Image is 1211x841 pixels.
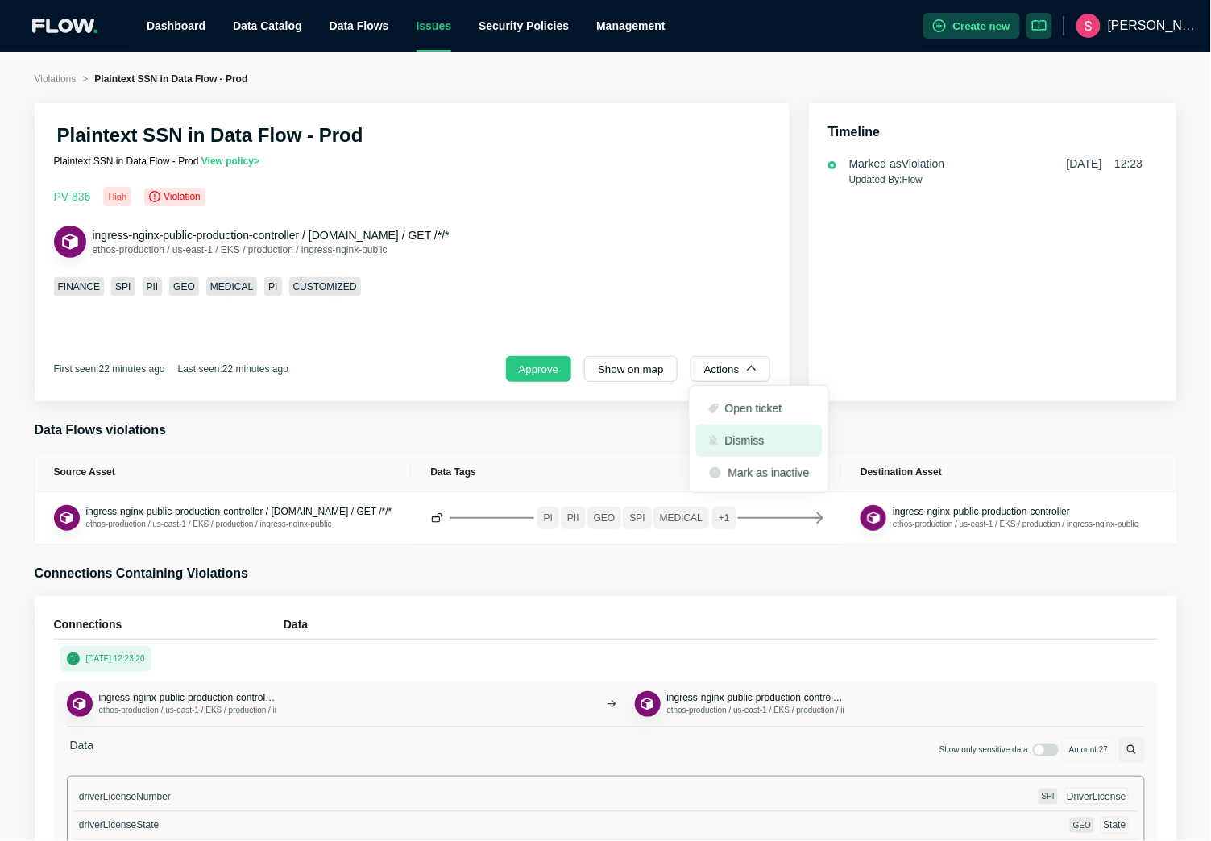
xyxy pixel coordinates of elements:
div: ApiEndpointingress-nginx-public-production-controller / [DOMAIN_NAME] / GET /*/*ethos-production ... [67,691,276,717]
span: ingress-nginx-public-production-controller [893,506,1070,517]
div: ApiEndpointingress-nginx-public-production-controller / [DOMAIN_NAME] / GET /*/*ethos-production ... [67,681,1145,727]
img: ApiEndpoint [58,510,75,527]
span: First seen: [54,363,165,375]
span: PV- 836 [54,190,91,203]
div: Violation [144,188,205,206]
button: Dismiss [695,425,822,457]
h2: Plaintext SSN in Data Flow - Prod [57,122,363,148]
h3: Timeline [828,122,1158,142]
span: ingress-nginx-public-production-controller / [DOMAIN_NAME] / GET /*/* [93,229,450,242]
p: Plaintext SSN in Data Flow - Prod [54,155,484,168]
h3: Data Flows violations [35,420,1177,440]
span: DriverLicense [1067,791,1126,802]
span: ethos-production / us-east-1 / EKS / production / ingress-nginx-public [667,706,913,715]
button: Application [635,691,661,717]
div: Marked as Violation [849,155,945,172]
span: MEDICAL [206,277,257,296]
button: 1[DATE] 12:23:20 [60,646,151,672]
button: ingress-nginx-public-production-controller [667,691,844,704]
div: ConnectionsData [54,615,1158,639]
span: ethos-production / us-east-1 / EKS / production / ingress-nginx-public [93,244,388,255]
span: GEO [169,277,199,296]
span: MEDICAL [653,507,709,529]
th: Destination Asset [841,453,1176,492]
span: FINANCE [54,277,105,296]
div: ApiEndpointingress-nginx-public-production-controller / [DOMAIN_NAME] / GET /*/*ethos-production ... [54,226,450,258]
a: Security Policies [479,19,569,32]
div: High [103,187,131,206]
img: ACg8ocJ9la7mZOLiPBa_o7I9MBThCC15abFzTkUmGbbaHOJlHvQ7oQ=s96-c [1076,14,1101,38]
button: Actions [691,356,770,382]
span: Amount: 27 [1062,737,1115,763]
span: Data Flows [330,19,389,32]
span: PI [537,507,559,529]
span: SPI [1042,792,1055,801]
span: SPI [111,277,135,296]
button: ingress-nginx-public-production-controller / [DOMAIN_NAME] / GET /*/* [86,505,392,518]
span: Dismiss [708,433,764,449]
span: ingress-nginx-public-production-controller [667,692,844,703]
button: Show on map [584,356,678,382]
a: Dashboard [147,19,205,32]
span: driverLicenseState [79,819,159,831]
button: Application [861,505,886,531]
span: PII [143,277,163,296]
span: SPI [623,507,651,529]
li: > [82,71,88,87]
button: Approve [506,356,572,382]
img: ApiEndpoint [60,231,81,252]
span: ethos-production / us-east-1 / EKS / production / ingress-nginx-public [893,520,1138,528]
img: Application [639,696,656,713]
button: ingress-nginx-public-production-controller / [DOMAIN_NAME] / GET /*/* [99,691,276,704]
p: [DATE] 12:23:20 [86,652,145,665]
button: ingress-nginx-public-production-controller [893,505,1070,518]
div: ApiEndpointingress-nginx-public-production-controller / [DOMAIN_NAME] / GET /*/*ethos-production ... [54,505,392,531]
button: Mark as inactive [695,457,822,489]
span: Open ticket [708,400,782,416]
span: PII [561,507,586,529]
p: Updated By: Flow [849,172,1143,188]
span: Violations [35,73,77,85]
span: Data [67,737,97,763]
span: GEO [587,507,622,529]
span: GEO [1073,821,1091,830]
span: Mark as inactive [708,465,809,481]
span: + 1 [712,507,736,529]
div: 22 minutes ago [222,362,288,375]
span: Last seen: [178,363,288,375]
th: Source Asset [35,453,412,492]
span: ingress-nginx-public-production-controller / [DOMAIN_NAME] / GET /*/* [86,506,392,517]
span: ethos-production / us-east-1 / EKS / production / ingress-nginx-public [86,520,332,528]
th: Data Tags [411,453,841,492]
span: 1 [67,652,80,665]
span: CUSTOMIZED [289,277,361,296]
a: Data Catalog [233,19,302,32]
div: Applicationingress-nginx-public-production-controllerethos-production / us-east-1 / EKS / product... [861,505,1118,531]
img: Application [865,510,882,527]
button: Open ticket [695,392,822,425]
button: ApiEndpoint [54,226,86,258]
button: Create new [923,13,1020,39]
span: ethos-production / us-east-1 / EKS / production / ingress-nginx-public [99,706,345,715]
button: ApiEndpoint [67,691,93,717]
span: State [1104,819,1126,831]
span: Plaintext SSN in Data Flow - Prod [94,73,247,85]
button: ApiEndpoint [54,505,80,531]
h5: Connections [54,615,284,633]
span: PI [264,277,281,296]
h3: Connections Containing Violations [35,564,1177,583]
span: ingress-nginx-public-production-controller / [DOMAIN_NAME] / GET /*/* [99,692,405,703]
span: driverLicenseNumber [79,791,171,802]
span: [DATE] 12:23 [1067,155,1143,172]
h5: Data [284,615,1158,633]
button: ingress-nginx-public-production-controller / [DOMAIN_NAME] / GET /*/* [93,227,450,243]
img: ApiEndpoint [71,696,88,713]
div: 22 minutes ago [99,362,165,375]
span: Show only sensitive data [939,744,1028,756]
div: Applicationingress-nginx-public-production-controllerethos-production / us-east-1 / EKS / product... [635,691,844,717]
a: View policy> [201,155,259,167]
